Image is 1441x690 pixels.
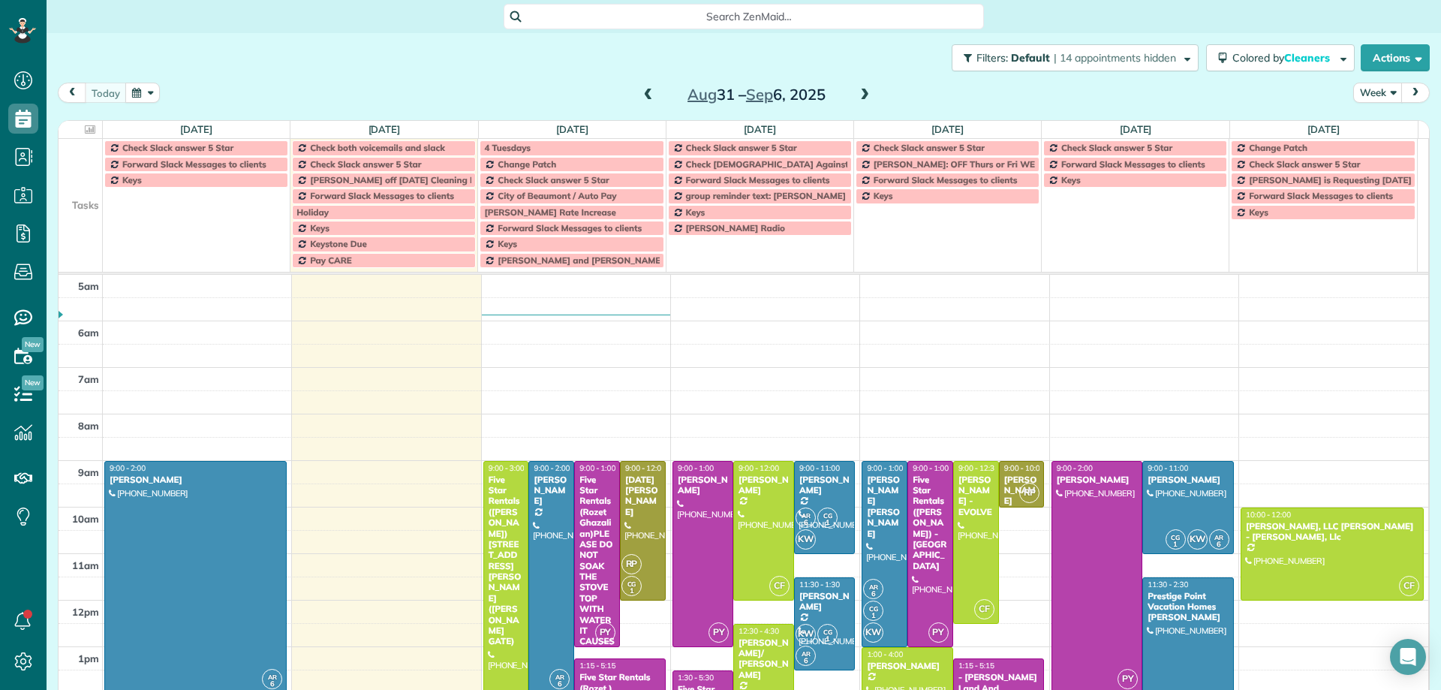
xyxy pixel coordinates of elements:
[1214,533,1223,541] span: AR
[310,142,445,153] span: Check both voicemails and slack
[1056,475,1139,485] div: [PERSON_NAME]
[1061,142,1172,153] span: Check Slack answer 5 Star
[109,475,282,485] div: [PERSON_NAME]
[1118,669,1138,689] span: PY
[678,673,714,682] span: 1:30 - 5:30
[621,554,642,574] span: RP
[1206,44,1355,71] button: Colored byCleaners
[78,373,99,385] span: 7am
[1054,51,1176,65] span: | 14 appointments hidden
[686,222,785,234] span: [PERSON_NAME] Radio
[744,123,776,135] a: [DATE]
[874,190,893,201] span: Keys
[1246,510,1291,520] span: 10:00 - 12:00
[555,673,564,681] span: AR
[1353,83,1403,103] button: Week
[663,86,850,103] h2: 31 – 6, 2025
[369,123,401,135] a: [DATE]
[1061,174,1081,185] span: Keys
[796,529,816,550] span: KW
[1249,190,1393,201] span: Forward Slack Messages to clients
[78,420,99,432] span: 8am
[686,206,705,218] span: Keys
[958,475,994,518] div: [PERSON_NAME] - EVOLVE
[1399,576,1419,596] span: CF
[498,158,556,170] span: Change Patch
[1166,538,1185,552] small: 1
[931,123,964,135] a: [DATE]
[310,158,421,170] span: Check Slack answer 5 Star
[533,475,570,507] div: [PERSON_NAME]
[864,587,883,601] small: 6
[58,83,86,103] button: prev
[1284,51,1332,65] span: Cleaners
[310,255,351,266] span: Pay CARE
[974,599,994,619] span: CF
[976,51,1008,65] span: Filters:
[1249,142,1307,153] span: Change Patch
[488,475,525,647] div: Five Star Rentals ([PERSON_NAME]) [STREET_ADDRESS][PERSON_NAME] ([PERSON_NAME] GATE)
[498,238,517,249] span: Keys
[1401,83,1430,103] button: next
[1187,529,1208,550] span: KW
[595,622,615,643] span: PY
[22,375,44,390] span: New
[122,174,142,185] span: Keys
[72,606,99,618] span: 12pm
[864,609,883,623] small: 1
[310,222,329,234] span: Keys
[928,622,949,643] span: PY
[1390,639,1426,675] div: Open Intercom Messenger
[624,475,661,518] div: [DATE][PERSON_NAME]
[677,475,729,496] div: [PERSON_NAME]
[1061,158,1205,170] span: Forward Slack Messages to clients
[1361,44,1430,71] button: Actions
[863,622,883,643] span: KW
[1057,463,1093,473] span: 9:00 - 2:00
[913,463,949,473] span: 9:00 - 1:00
[268,673,277,681] span: AR
[708,622,729,643] span: PY
[310,238,367,249] span: Keystone Due
[498,255,736,266] span: [PERSON_NAME] and [PERSON_NAME] Off Every [DATE]
[686,158,904,170] span: Check [DEMOGRAPHIC_DATA] Against Spreadsheet
[686,174,830,185] span: Forward Slack Messages to clients
[498,222,642,234] span: Forward Slack Messages to clients
[122,158,266,170] span: Forward Slack Messages to clients
[579,661,615,670] span: 1:15 - 5:15
[1148,463,1188,473] span: 9:00 - 11:00
[802,649,811,658] span: AR
[823,628,832,636] span: CG
[739,463,779,473] span: 9:00 - 12:00
[678,463,714,473] span: 9:00 - 1:00
[579,463,615,473] span: 9:00 - 1:00
[1148,580,1188,589] span: 11:30 - 2:30
[1011,51,1051,65] span: Default
[85,83,127,103] button: today
[912,475,949,571] div: Five Star Rentals ([PERSON_NAME]) - [GEOGRAPHIC_DATA]
[739,626,779,636] span: 12:30 - 4:30
[1249,206,1268,218] span: Keys
[1307,123,1340,135] a: [DATE]
[952,44,1199,71] button: Filters: Default | 14 appointments hidden
[78,652,99,664] span: 1pm
[1147,591,1229,623] div: Prestige Point Vacation Homes [PERSON_NAME]
[627,580,636,588] span: CG
[1004,463,1045,473] span: 9:00 - 10:00
[1249,158,1360,170] span: Check Slack answer 5 Star
[686,190,846,201] span: group reminder text: [PERSON_NAME]
[22,337,44,352] span: New
[534,463,570,473] span: 9:00 - 2:00
[874,142,985,153] span: Check Slack answer 5 Star
[310,190,454,201] span: Forward Slack Messages to clients
[72,559,99,571] span: 11am
[180,123,212,135] a: [DATE]
[296,206,329,218] span: Holiday
[687,85,717,104] span: Aug
[622,584,641,598] small: 1
[799,580,840,589] span: 11:30 - 1:30
[1245,521,1419,543] div: [PERSON_NAME], LLC [PERSON_NAME] - [PERSON_NAME], Llc
[746,85,773,104] span: Sep
[556,123,588,135] a: [DATE]
[799,475,850,496] div: [PERSON_NAME]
